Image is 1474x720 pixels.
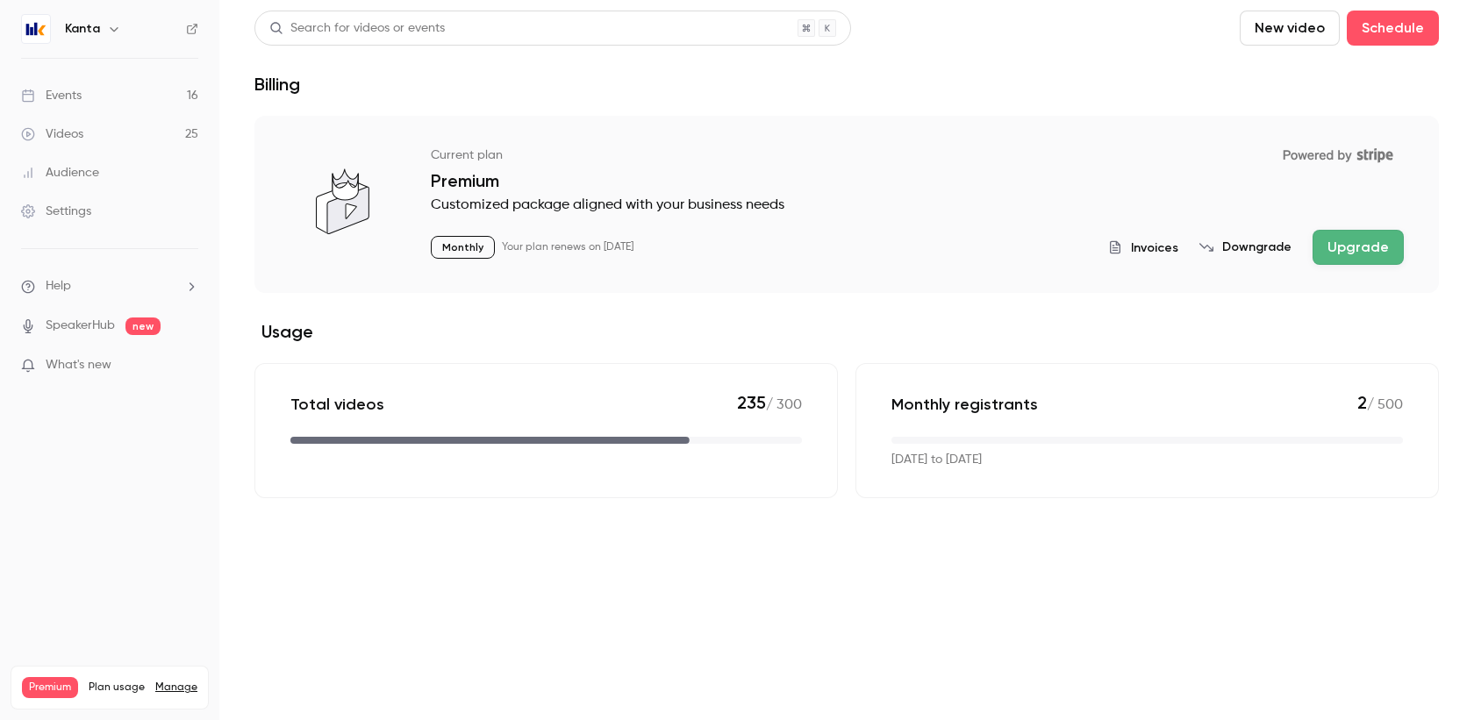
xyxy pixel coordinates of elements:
[155,681,197,695] a: Manage
[65,20,100,38] h6: Kanta
[1131,239,1178,257] span: Invoices
[46,356,111,374] span: What's new
[1347,11,1439,46] button: Schedule
[21,87,82,104] div: Events
[431,146,503,164] p: Current plan
[431,170,1404,191] p: Premium
[269,19,445,38] div: Search for videos or events
[1357,392,1403,416] p: / 500
[254,321,1439,342] h2: Usage
[21,125,83,143] div: Videos
[737,392,802,416] p: / 300
[21,277,198,296] li: help-dropdown-opener
[46,317,115,335] a: SpeakerHub
[431,236,495,259] p: Monthly
[1199,239,1292,256] button: Downgrade
[254,116,1439,498] section: billing
[1357,392,1367,413] span: 2
[22,15,50,43] img: Kanta
[46,277,71,296] span: Help
[431,195,1404,216] p: Customized package aligned with your business needs
[1108,239,1178,257] button: Invoices
[502,240,633,254] p: Your plan renews on [DATE]
[22,677,78,698] span: Premium
[125,317,161,335] span: new
[891,394,1038,415] p: Monthly registrants
[1240,11,1340,46] button: New video
[737,392,766,413] span: 235
[21,164,99,182] div: Audience
[1313,230,1404,265] button: Upgrade
[21,203,91,220] div: Settings
[89,681,145,695] span: Plan usage
[254,74,300,95] h1: Billing
[891,451,982,469] p: [DATE] to [DATE]
[290,394,384,415] p: Total videos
